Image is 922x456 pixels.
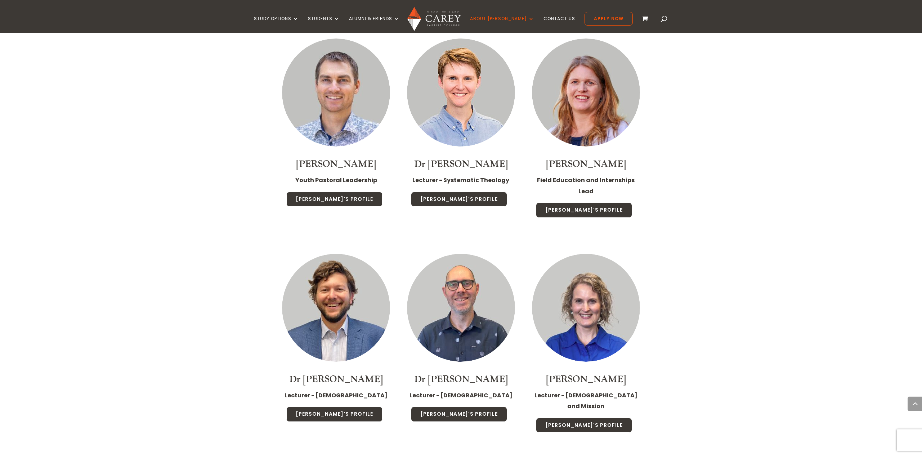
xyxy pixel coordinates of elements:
a: Alumni & Friends [349,16,399,33]
img: Jonathan Robinson_300x300 [407,254,515,362]
strong: Youth Pastoral Leadership [295,176,377,184]
a: Contact Us [543,16,575,33]
a: [PERSON_NAME]'s Profile [411,192,507,207]
a: [PERSON_NAME]'s Profile [286,192,382,207]
a: [PERSON_NAME] [296,158,376,170]
img: Nicola Mountfort_300x300 [532,39,640,146]
a: Study Options [254,16,299,33]
strong: Lecturer - Systematic Theology [412,176,509,184]
a: About [PERSON_NAME] [470,16,534,33]
a: [PERSON_NAME] [546,373,626,385]
a: Apply Now [585,12,633,26]
a: [PERSON_NAME] [546,158,626,170]
strong: Lecturer - [DEMOGRAPHIC_DATA] and Mission [534,391,637,410]
a: Dr [PERSON_NAME] [414,373,508,385]
a: [PERSON_NAME]'s Profile [536,418,632,433]
a: [PERSON_NAME]'s Profile [536,203,632,218]
a: Dr [PERSON_NAME] [414,158,508,170]
img: Carey Baptist College [407,7,460,31]
a: Students [308,16,340,33]
strong: Lecturer - [DEMOGRAPHIC_DATA] [409,391,513,399]
a: [PERSON_NAME]'s Profile [411,407,507,422]
a: [PERSON_NAME]'s Profile [286,407,382,422]
strong: Field Education and Internships Lead [537,176,635,195]
strong: Lecturer - [DEMOGRAPHIC_DATA] [285,391,388,399]
a: Dr [PERSON_NAME] [289,373,383,385]
img: Emma Stokes 300x300 [532,254,640,362]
